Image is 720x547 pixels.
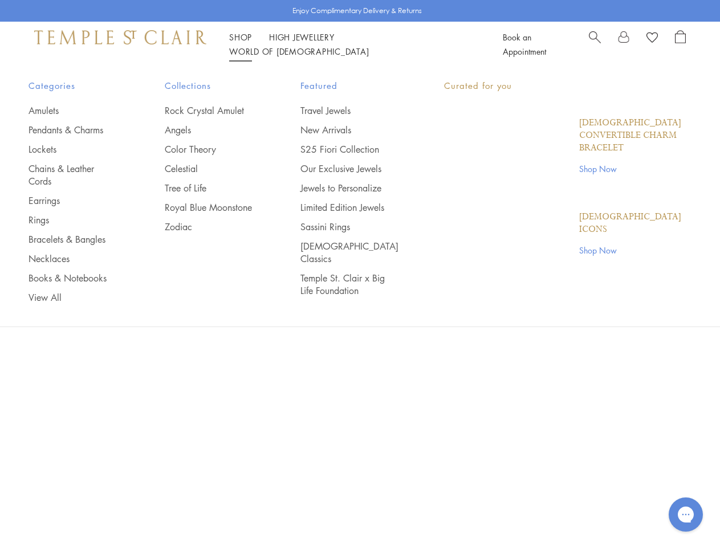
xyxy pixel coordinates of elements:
a: Sassini Rings [300,221,398,233]
a: View All [29,291,119,304]
a: Tree of Life [165,182,255,194]
a: Bracelets & Bangles [29,233,119,246]
img: Temple St. Clair [34,30,206,44]
a: ShopShop [229,31,252,43]
span: Featured [300,79,398,93]
a: Jewels to Personalize [300,182,398,194]
a: Shop Now [579,244,691,256]
a: Open Shopping Bag [675,30,686,59]
a: World of [DEMOGRAPHIC_DATA]World of [DEMOGRAPHIC_DATA] [229,46,369,57]
a: Color Theory [165,143,255,156]
a: Rock Crystal Amulet [165,104,255,117]
a: Royal Blue Moonstone [165,201,255,214]
a: Rings [29,214,119,226]
a: Necklaces [29,252,119,265]
p: Curated for you [444,79,691,93]
a: Amulets [29,104,119,117]
nav: Main navigation [229,30,477,59]
a: Books & Notebooks [29,272,119,284]
a: High JewelleryHigh Jewellery [269,31,335,43]
a: Our Exclusive Jewels [300,162,398,175]
a: Travel Jewels [300,104,398,117]
a: New Arrivals [300,124,398,136]
a: [DEMOGRAPHIC_DATA] Convertible Charm Bracelet [579,117,691,154]
a: [DEMOGRAPHIC_DATA] Classics [300,240,398,265]
a: Earrings [29,194,119,207]
span: Categories [29,79,119,93]
a: Lockets [29,143,119,156]
a: Zodiac [165,221,255,233]
a: Limited Edition Jewels [300,201,398,214]
a: S25 Fiori Collection [300,143,398,156]
a: Angels [165,124,255,136]
p: Enjoy Complimentary Delivery & Returns [292,5,422,17]
a: View Wishlist [646,30,658,47]
a: Pendants & Charms [29,124,119,136]
a: Search [589,30,601,59]
a: Temple St. Clair x Big Life Foundation [300,272,398,297]
a: Shop Now [579,162,691,175]
a: [DEMOGRAPHIC_DATA] Icons [579,211,691,236]
a: Book an Appointment [503,31,546,57]
a: Chains & Leather Cords [29,162,119,187]
span: Collections [165,79,255,93]
a: Celestial [165,162,255,175]
iframe: Gorgias live chat messenger [663,493,709,536]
